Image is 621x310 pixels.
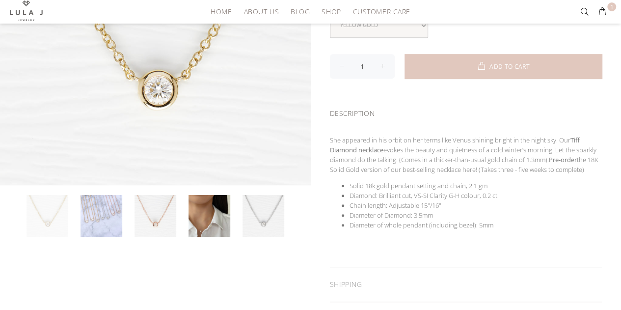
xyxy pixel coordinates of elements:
[291,8,310,15] span: BLOG
[238,4,284,19] a: ABOUT US
[330,96,602,127] div: DESCRIPTION
[322,8,341,15] span: SHOP
[489,64,530,70] span: ADD TO CART
[350,210,602,220] li: Diameter of Diamond: 3.5mm
[405,54,602,79] button: ADD TO CART
[350,220,602,250] li: Diameter of whole pendant (including bezel): 5mm
[350,191,602,200] li: Diamond: Brilliant cut, VS-SI Clarity G-H colour, 0.2 ct
[205,4,238,19] a: HOME
[316,4,347,19] a: SHOP
[594,4,611,20] button: 1
[330,135,602,174] p: She appeared in his orbit on her terms like Venus shining bright in the night sky. Our evokes the...
[330,267,602,302] div: SHIPPING
[350,200,602,210] li: Chain length: Adjustable 15"/16"
[285,4,316,19] a: BLOG
[211,8,232,15] span: HOME
[347,4,410,19] a: CUSTOMER CARE
[350,181,602,191] li: Solid 18k gold pendant setting and chain, 2.1 gm
[330,136,580,154] strong: Tiff Diamond necklace
[243,8,278,15] span: ABOUT US
[352,8,410,15] span: CUSTOMER CARE
[549,155,577,164] strong: Pre-order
